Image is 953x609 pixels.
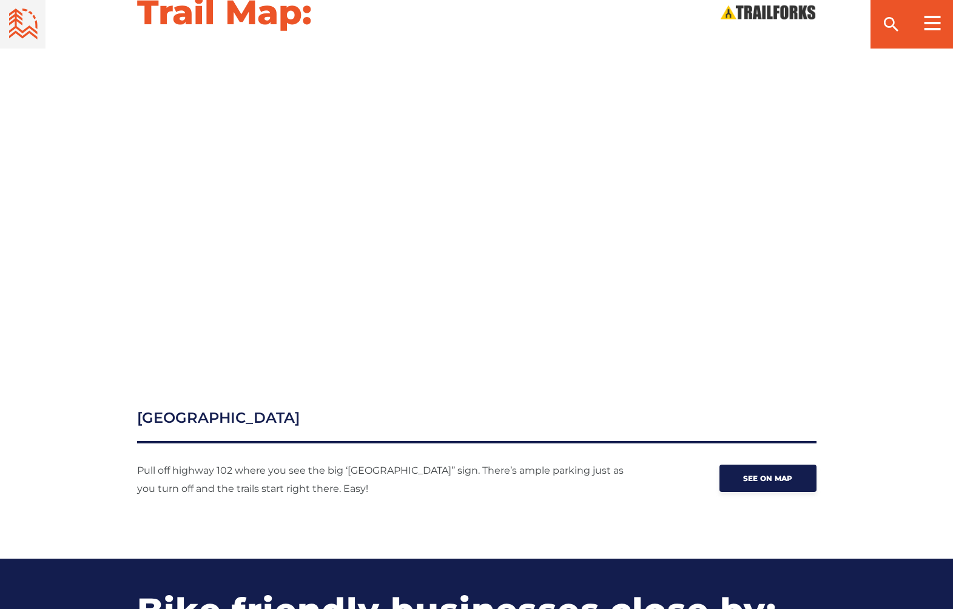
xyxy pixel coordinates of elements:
[743,474,793,483] span: See on map
[719,4,817,21] img: View on Trailforks.com
[137,407,817,443] h3: [GEOGRAPHIC_DATA]
[881,15,901,34] ion-icon: search
[719,465,817,492] a: See on map
[137,462,641,498] p: Pull off highway 102 where you see the big ‘[GEOGRAPHIC_DATA]’’ sign. There’s ample parking just ...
